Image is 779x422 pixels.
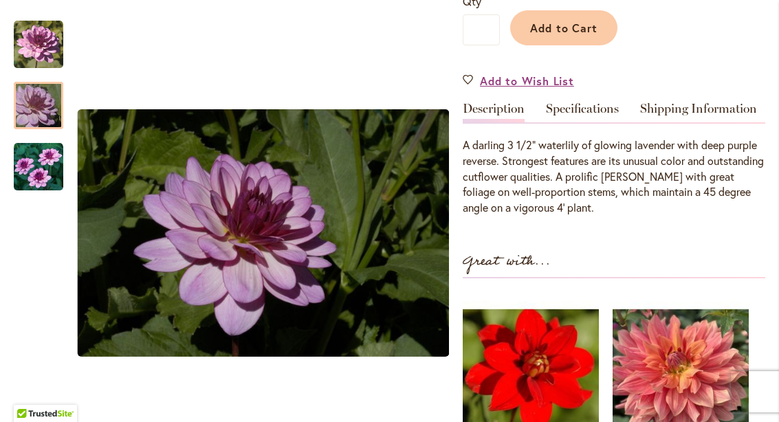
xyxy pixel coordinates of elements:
strong: Great with... [463,250,551,273]
a: Specifications [546,102,619,122]
div: A darling 3 1/2" waterlily of glowing lavender with deep purple reverse. Strongest features are i... [463,137,765,216]
div: LAUREN MICHELE [14,7,77,68]
span: Add to Wish List [480,73,574,89]
iframe: Launch Accessibility Center [10,373,49,412]
a: Add to Wish List [463,73,574,89]
button: Add to Cart [510,10,617,45]
a: Description [463,102,525,122]
img: LAUREN MICHELE [14,20,63,69]
div: Detailed Product Info [463,102,765,216]
span: Add to Cart [530,21,598,35]
a: Shipping Information [640,102,757,122]
div: LAUREN MICHELE [14,68,77,129]
img: LAUREN MICHELE [14,142,63,192]
div: LAUREN MICHELE [14,129,63,190]
img: LAUREN MICHELE [77,109,449,357]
